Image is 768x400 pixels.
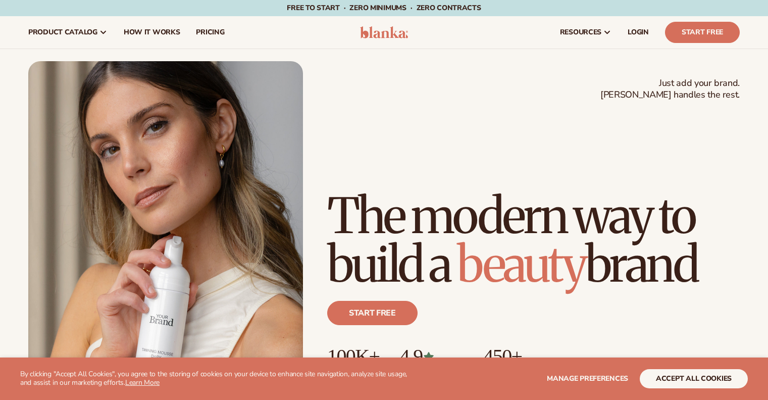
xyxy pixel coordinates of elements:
[116,16,188,49] a: How It Works
[327,192,740,289] h1: The modern way to build a brand
[360,26,408,38] img: logo
[196,28,224,36] span: pricing
[620,16,657,49] a: LOGIN
[600,77,740,101] span: Just add your brand. [PERSON_NAME] handles the rest.
[399,345,463,368] p: 4.9
[20,370,419,387] p: By clicking "Accept All Cookies", you agree to the storing of cookies on your device to enhance s...
[188,16,232,49] a: pricing
[640,369,748,388] button: accept all cookies
[483,345,559,368] p: 450+
[20,16,116,49] a: product catalog
[665,22,740,43] a: Start Free
[547,369,628,388] button: Manage preferences
[552,16,620,49] a: resources
[327,301,418,325] a: Start free
[327,345,379,368] p: 100K+
[125,378,160,387] a: Learn More
[547,374,628,383] span: Manage preferences
[124,28,180,36] span: How It Works
[287,3,481,13] span: Free to start · ZERO minimums · ZERO contracts
[628,28,649,36] span: LOGIN
[28,28,97,36] span: product catalog
[560,28,601,36] span: resources
[457,234,585,295] span: beauty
